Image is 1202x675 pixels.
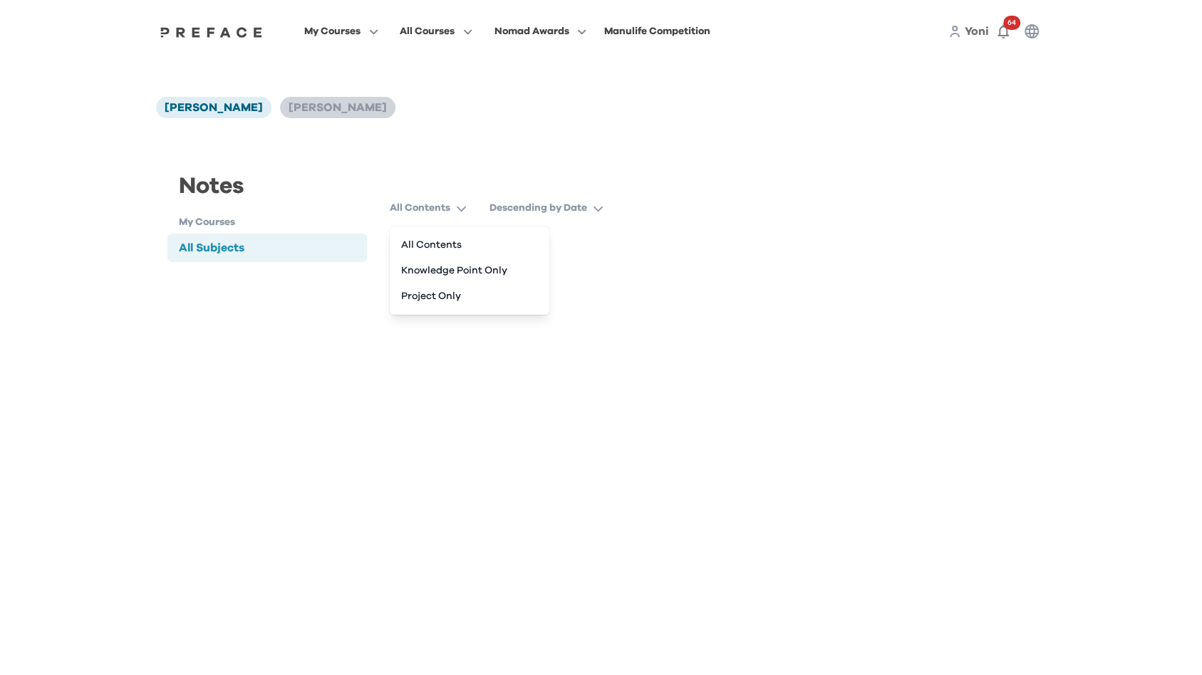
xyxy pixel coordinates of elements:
[390,195,478,221] button: All Contents
[157,26,266,38] img: Preface Logo
[179,239,244,256] div: All Subjects
[965,26,989,37] span: Yoni
[390,226,549,315] div: All Contents
[494,23,569,40] span: Nomad Awards
[989,17,1017,46] button: 64
[604,23,710,40] div: Manulife Competition
[1003,16,1020,30] span: 64
[167,169,368,215] div: Notes
[395,283,544,309] button: Project Only
[179,215,368,230] h1: My Courses
[489,22,591,41] button: Nomad Awards
[965,23,989,40] a: Yoni
[300,22,383,41] button: My Courses
[304,23,361,40] span: My Courses
[489,195,615,221] button: Descending by Date
[395,232,544,258] button: All Contents
[390,201,450,215] p: All Contents
[289,102,387,113] span: [PERSON_NAME]
[157,26,266,37] a: Preface Logo
[165,102,263,113] span: [PERSON_NAME]
[390,244,812,261] p: No notes are available
[395,258,544,283] button: Knowledge Point Only
[489,201,587,215] p: Descending by Date
[400,23,455,40] span: All Courses
[395,22,477,41] button: All Courses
